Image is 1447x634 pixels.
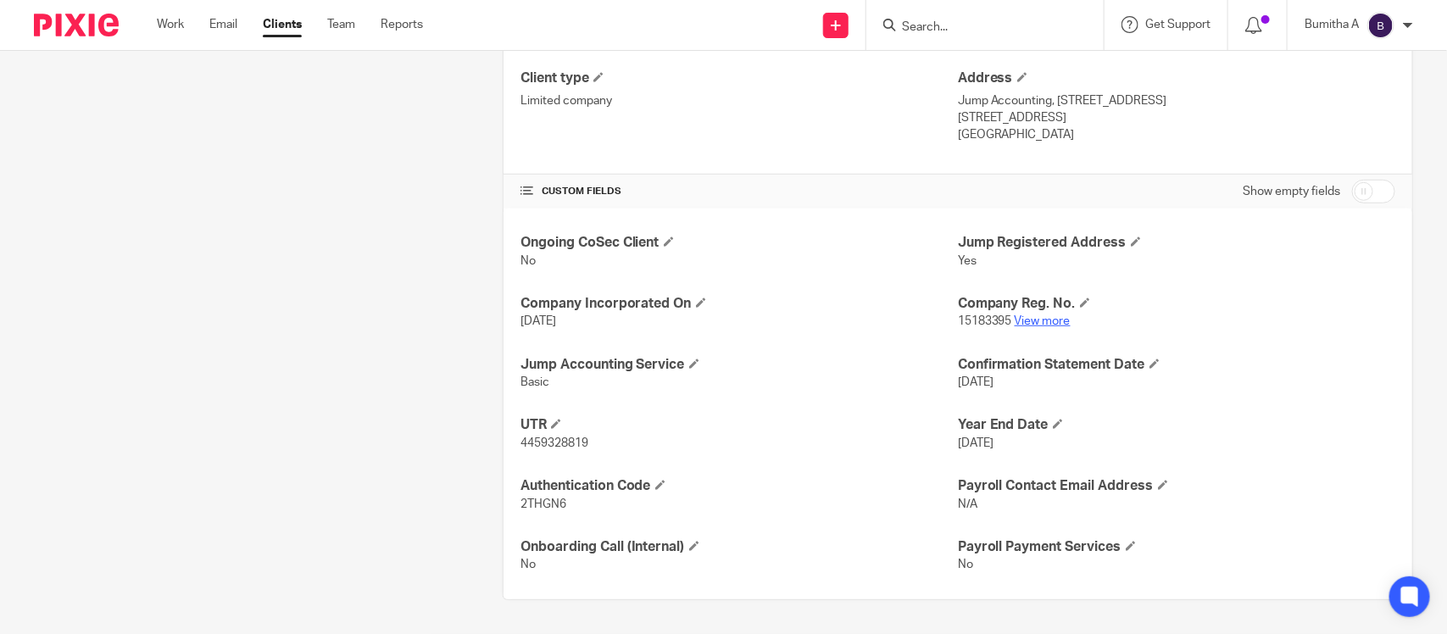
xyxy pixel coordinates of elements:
[958,559,973,570] span: No
[520,92,958,109] p: Limited company
[958,92,1395,109] p: Jump Accounting, [STREET_ADDRESS]
[520,477,958,495] h4: Authentication Code
[520,356,958,374] h4: Jump Accounting Service
[34,14,119,36] img: Pixie
[520,437,588,449] span: 4459328819
[157,16,184,33] a: Work
[1243,183,1340,200] label: Show empty fields
[520,185,958,198] h4: CUSTOM FIELDS
[958,126,1395,143] p: [GEOGRAPHIC_DATA]
[520,70,958,87] h4: Client type
[958,70,1395,87] h4: Address
[900,20,1053,36] input: Search
[1015,315,1071,327] a: View more
[520,376,549,388] span: Basic
[958,538,1395,556] h4: Payroll Payment Services
[520,295,958,313] h4: Company Incorporated On
[263,16,302,33] a: Clients
[958,477,1395,495] h4: Payroll Contact Email Address
[1367,12,1394,39] img: svg%3E
[958,416,1395,434] h4: Year End Date
[520,559,536,570] span: No
[520,538,958,556] h4: Onboarding Call (Internal)
[520,416,958,434] h4: UTR
[520,315,556,327] span: [DATE]
[958,109,1395,126] p: [STREET_ADDRESS]
[520,234,958,252] h4: Ongoing CoSec Client
[958,315,1012,327] span: 15183395
[520,498,566,510] span: 2THGN6
[520,255,536,267] span: No
[958,437,993,449] span: [DATE]
[958,295,1395,313] h4: Company Reg. No.
[327,16,355,33] a: Team
[1305,16,1359,33] p: Bumitha A
[1145,19,1210,31] span: Get Support
[958,234,1395,252] h4: Jump Registered Address
[381,16,423,33] a: Reports
[209,16,237,33] a: Email
[958,498,977,510] span: N/A
[958,255,977,267] span: Yes
[958,376,993,388] span: [DATE]
[958,356,1395,374] h4: Confirmation Statement Date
